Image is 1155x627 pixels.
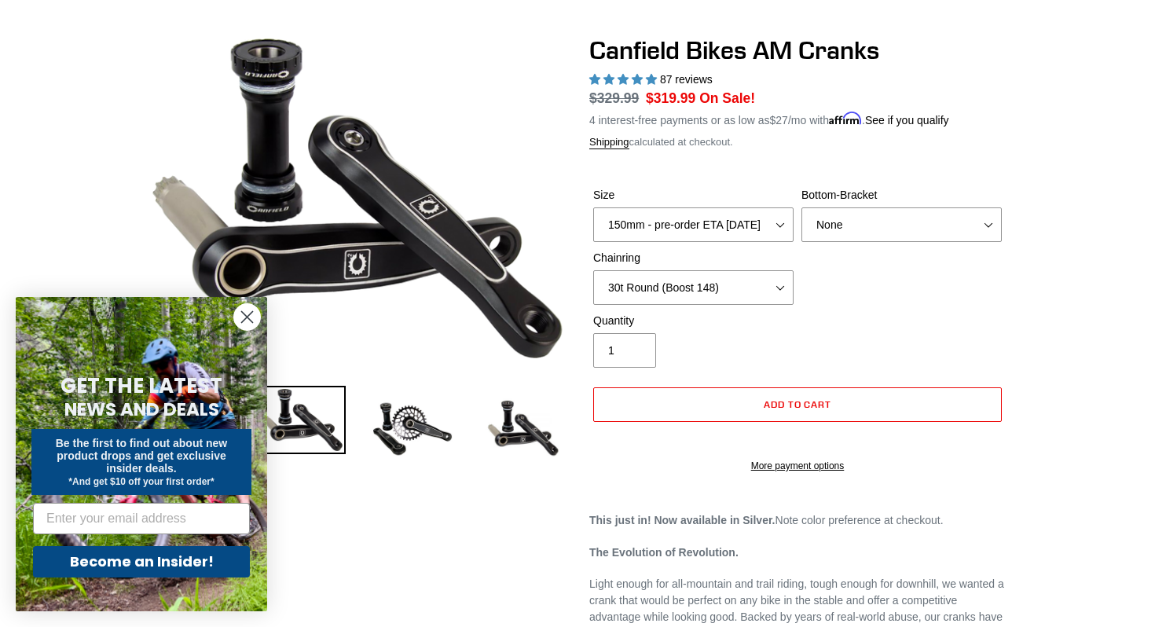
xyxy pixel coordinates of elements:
[589,546,739,559] strong: The Evolution of Revolution.
[770,114,788,126] span: $27
[589,73,660,86] span: 4.97 stars
[56,437,228,475] span: Be the first to find out about new product drops and get exclusive insider deals.
[589,514,775,526] strong: This just in! Now available in Silver.
[829,112,862,125] span: Affirm
[865,114,949,126] a: See if you qualify - Learn more about Affirm Financing (opens in modal)
[589,134,1006,150] div: calculated at checkout.
[479,386,566,472] img: Load image into Gallery viewer, CANFIELD-AM_DH-CRANKS
[33,503,250,534] input: Enter your email address
[801,187,1002,203] label: Bottom-Bracket
[764,398,832,410] span: Add to cart
[593,459,1002,473] a: More payment options
[589,136,629,149] a: Shipping
[699,88,755,108] span: On Sale!
[60,372,222,400] span: GET THE LATEST
[589,35,1006,65] h1: Canfield Bikes AM Cranks
[593,387,1002,422] button: Add to cart
[259,386,346,455] img: Load image into Gallery viewer, Canfield Cranks
[660,73,713,86] span: 87 reviews
[68,476,214,487] span: *And get $10 off your first order*
[593,313,794,329] label: Quantity
[369,386,456,472] img: Load image into Gallery viewer, Canfield Bikes AM Cranks
[593,187,794,203] label: Size
[589,90,639,106] s: $329.99
[646,90,695,106] span: $319.99
[233,303,261,331] button: Close dialog
[593,250,794,266] label: Chainring
[589,108,949,129] p: 4 interest-free payments or as low as /mo with .
[589,512,1006,529] p: Note color preference at checkout.
[33,546,250,577] button: Become an Insider!
[64,397,219,422] span: NEWS AND DEALS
